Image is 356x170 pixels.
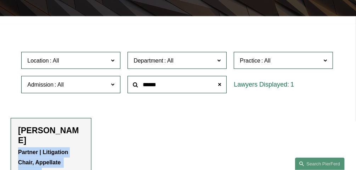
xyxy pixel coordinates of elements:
[240,58,260,64] span: Practice
[27,58,49,64] span: Location
[134,58,163,64] span: Department
[27,82,53,88] span: Admission
[295,158,345,170] a: Search this site
[290,81,294,88] span: 1
[18,125,84,145] h2: [PERSON_NAME]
